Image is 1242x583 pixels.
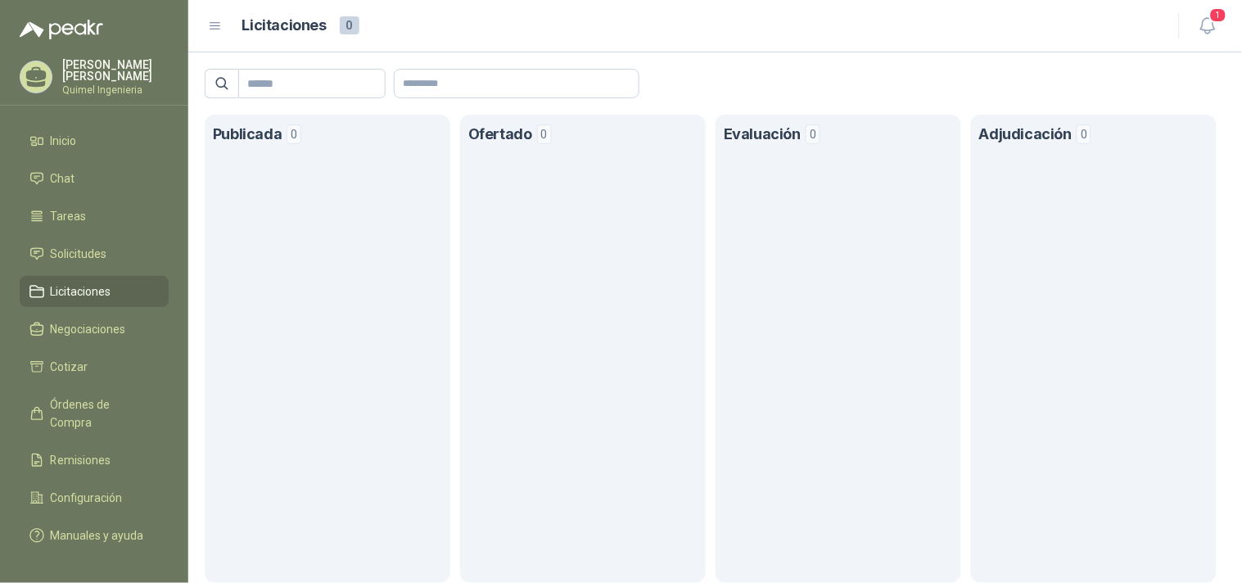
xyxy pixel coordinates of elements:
a: Licitaciones [20,276,169,307]
h1: Adjudicación [979,123,1072,147]
span: 0 [340,16,359,34]
h1: Licitaciones [242,14,327,38]
a: Manuales y ayuda [20,520,169,551]
span: 0 [1077,124,1091,144]
a: Negociaciones [20,314,169,345]
a: Órdenes de Compra [20,389,169,438]
p: [PERSON_NAME] [PERSON_NAME] [62,59,169,82]
span: Licitaciones [51,282,111,301]
h1: Evaluación [724,123,801,147]
a: Remisiones [20,445,169,476]
span: Remisiones [51,451,111,469]
span: Tareas [51,207,87,225]
span: Órdenes de Compra [51,395,153,432]
span: Manuales y ayuda [51,527,144,545]
a: Cotizar [20,351,169,382]
h1: Ofertado [468,123,532,147]
button: 1 [1193,11,1222,41]
span: 0 [806,124,820,144]
a: Configuración [20,482,169,513]
img: Logo peakr [20,20,103,39]
span: Solicitudes [51,245,107,263]
a: Solicitudes [20,238,169,269]
a: Inicio [20,125,169,156]
span: Chat [51,169,75,188]
p: Quimel Ingenieria [62,85,169,95]
span: 0 [287,124,301,144]
span: Cotizar [51,358,88,376]
a: Chat [20,163,169,194]
span: Inicio [51,132,77,150]
a: Tareas [20,201,169,232]
h1: Publicada [213,123,282,147]
span: Configuración [51,489,123,507]
span: 0 [537,124,552,144]
span: 1 [1209,7,1227,23]
span: Negociaciones [51,320,126,338]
